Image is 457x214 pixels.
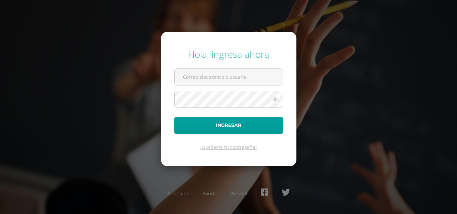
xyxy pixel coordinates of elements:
[203,190,217,197] a: Ayuda
[167,190,189,197] a: Acerca de
[200,144,257,150] a: ¿Olvidaste tu contraseña?
[174,117,283,134] button: Ingresar
[230,190,248,197] a: Presskit
[175,69,283,85] input: Correo electrónico o usuario
[174,48,283,60] div: Hola, ingresa ahora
